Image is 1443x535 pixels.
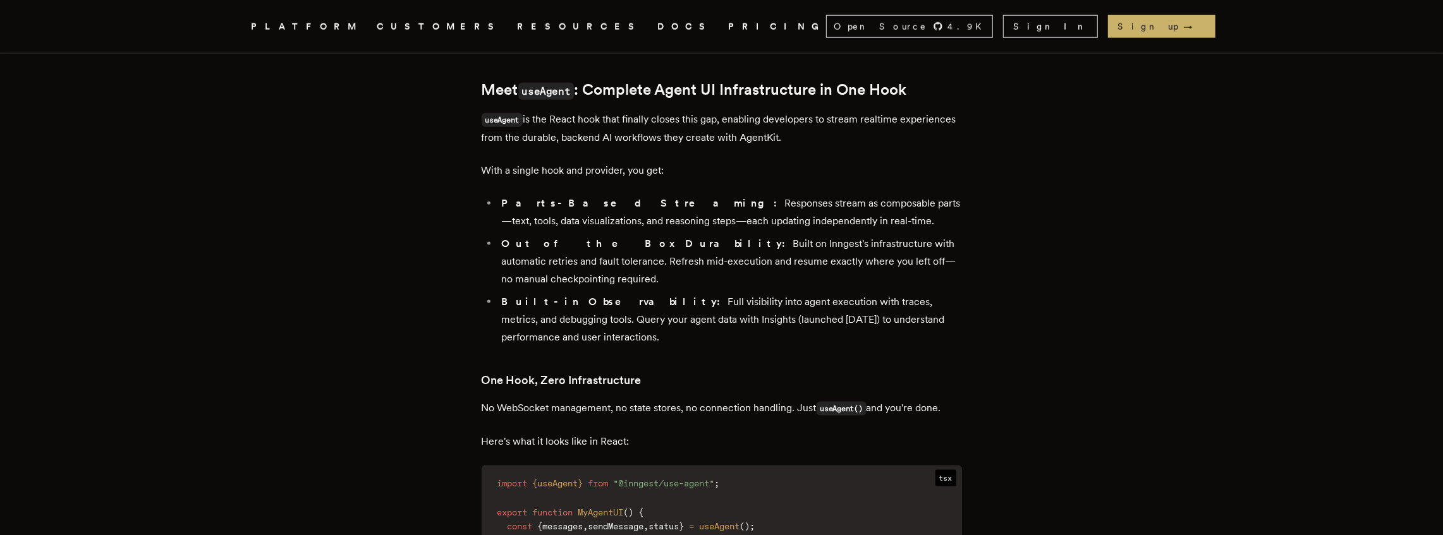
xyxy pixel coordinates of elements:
[639,507,644,517] span: {
[518,83,575,100] code: useAgent
[629,507,634,517] span: )
[482,81,962,100] h2: Meet : Complete Agent UI Infrastructure in One Hook
[1003,15,1098,38] a: Sign In
[498,293,962,346] li: Full visibility into agent execution with traces, metrics, and debugging tools. Query your agent ...
[750,521,755,531] span: ;
[729,19,826,35] a: PRICING
[834,20,928,33] span: Open Source
[518,19,643,35] button: RESOURCES
[1108,15,1215,38] a: Sign up
[377,19,502,35] a: CUSTOMERS
[614,478,715,488] span: "@inngest/use-agent"
[578,507,624,517] span: MyAgentUI
[1184,20,1205,33] span: →
[935,470,956,486] span: tsx
[508,521,533,531] span: const
[497,507,528,517] span: export
[538,478,578,488] span: useAgent
[715,478,720,488] span: ;
[502,197,785,209] strong: Parts-Based Streaming:
[482,373,642,387] strong: One Hook, Zero Infrastructure
[533,507,573,517] span: function
[482,113,523,127] code: useAgent
[583,521,588,531] span: ,
[482,399,962,418] p: No WebSocket management, no state stores, no connection handling. Just and you're done.
[817,402,867,416] code: useAgent()
[658,19,714,35] a: DOCS
[498,195,962,230] li: Responses stream as composable parts—text, tools, data visualizations, and reasoning steps—each u...
[538,521,543,531] span: {
[700,521,740,531] span: useAgent
[948,20,990,33] span: 4.9 K
[624,507,629,517] span: (
[679,521,685,531] span: }
[588,478,609,488] span: from
[497,478,528,488] span: import
[644,521,649,531] span: ,
[498,235,962,288] li: Built on Inngest's infrastructure with automatic retries and fault tolerance. Refresh mid-executi...
[588,521,644,531] span: sendMessage
[252,19,362,35] button: PLATFORM
[543,521,583,531] span: messages
[578,478,583,488] span: }
[482,162,962,179] p: With a single hook and provider, you get:
[482,433,962,450] p: Here's what it looks like in React:
[740,521,745,531] span: (
[502,237,793,249] strong: Out of the Box Durability:
[690,521,695,531] span: =
[482,111,962,147] p: is the React hook that finally closes this gap, enabling developers to stream realtime experience...
[649,521,679,531] span: status
[533,478,538,488] span: {
[745,521,750,531] span: )
[502,296,728,308] strong: Built-in Observability:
